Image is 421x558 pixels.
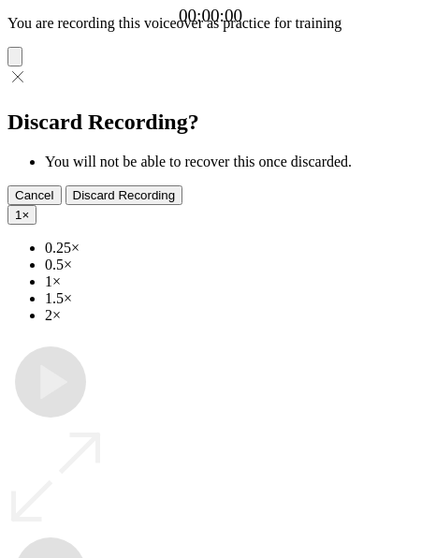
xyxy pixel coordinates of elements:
li: You will not be able to recover this once discarded. [45,154,414,170]
h2: Discard Recording? [7,110,414,135]
p: You are recording this voiceover as practice for training [7,15,414,32]
a: 00:00:00 [179,6,242,26]
li: 0.25× [45,240,414,257]
li: 2× [45,307,414,324]
button: Discard Recording [65,185,183,205]
li: 0.5× [45,257,414,273]
li: 1.5× [45,290,414,307]
button: Cancel [7,185,62,205]
span: 1 [15,208,22,222]
button: 1× [7,205,36,225]
li: 1× [45,273,414,290]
